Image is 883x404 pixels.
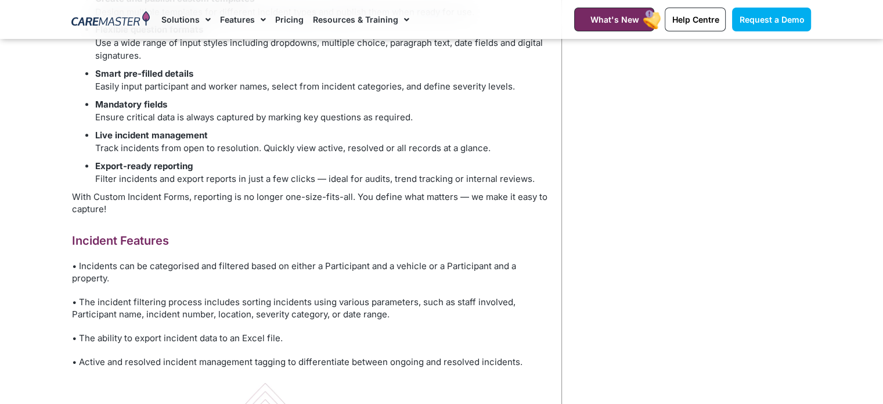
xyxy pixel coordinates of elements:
a: What's New [574,8,654,31]
li: Easily input participant and worker names, select from incident categories, and define severity l... [95,67,550,94]
strong: Live incident management [95,130,208,141]
p: • The incident filtering process includes sorting incidents using various parameters, such as sta... [72,296,550,320]
li: Ensure critical data is always captured by marking key questions as required. [95,98,550,124]
img: CareMaster Logo [71,11,150,28]
a: Request a Demo [732,8,811,31]
li: Track incidents from open to resolution. Quickly view active, resolved or all records at a glance. [95,129,550,155]
p: • Active and resolved incident management tagging to differentiate between ongoing and resolved i... [72,356,550,368]
strong: Mandatory fields [95,99,167,110]
strong: Smart pre-filled details [95,68,193,79]
p: • The ability to export incident data to an Excel file. [72,332,550,344]
li: Use a wide range of input styles including dropdowns, multiple choice, paragraph text, date field... [95,23,550,63]
li: Filter incidents and export reports in just a few clicks — ideal for audits, trend tracking or in... [95,160,550,186]
a: Help Centre [665,8,726,31]
p: With Custom Incident Forms, reporting is no longer one-size-fits-all. You define what matters — w... [72,191,550,215]
span: Request a Demo [739,15,804,24]
span: Help Centre [672,15,719,24]
p: • Incidents can be categorised and filtered based on either a Participant and a vehicle or a Part... [72,260,550,284]
span: What's New [590,15,639,24]
h2: Incident Features [72,233,550,248]
strong: Export-ready reporting [95,160,193,171]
